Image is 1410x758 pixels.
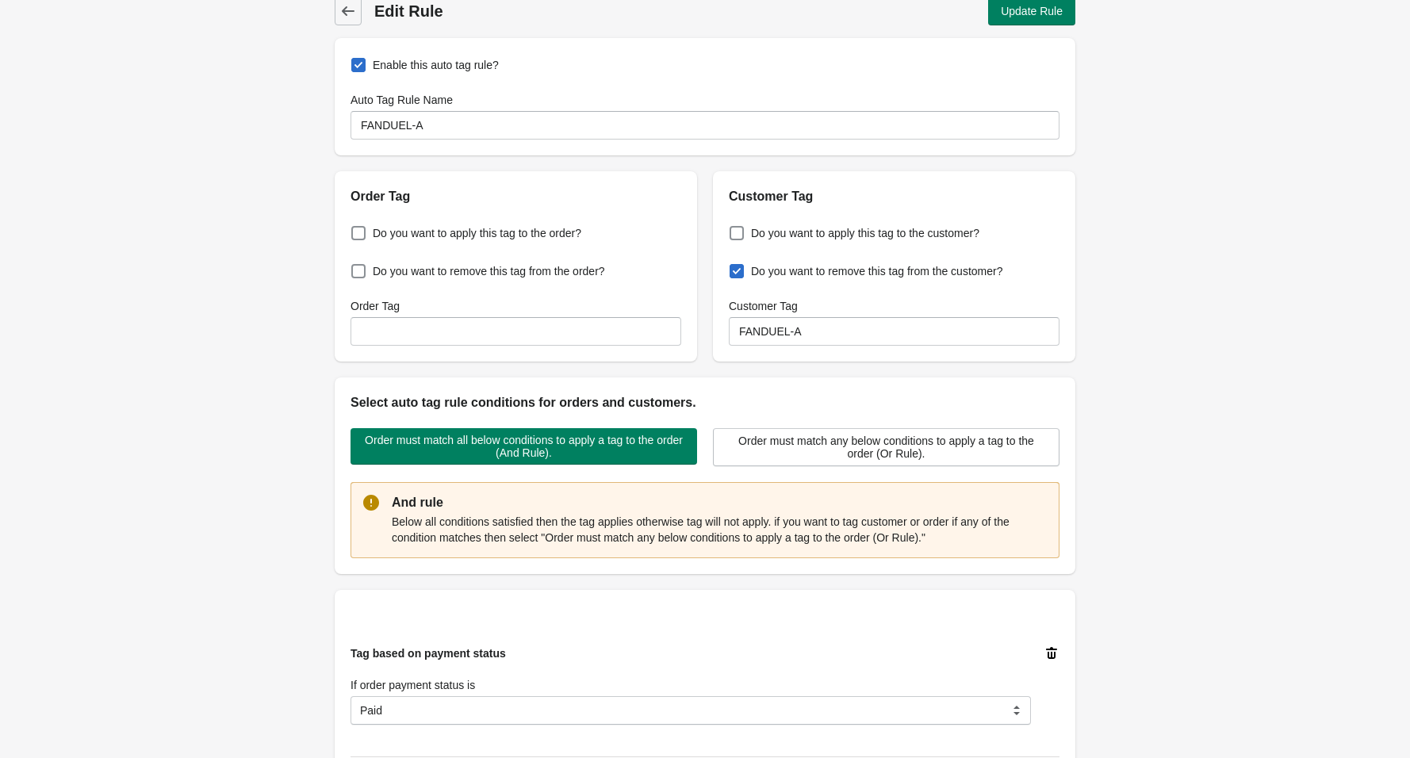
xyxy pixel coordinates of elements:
[373,263,605,279] span: Do you want to remove this tag from the order?
[351,428,697,465] button: Order must match all below conditions to apply a tag to the order (And Rule).
[392,493,1047,512] p: And rule
[363,434,684,459] span: Order must match all below conditions to apply a tag to the order (And Rule).
[713,428,1059,466] button: Order must match any below conditions to apply a tag to the order (Or Rule).
[351,647,506,660] span: Tag based on payment status
[1001,5,1063,17] span: Update Rule
[351,187,681,206] h2: Order Tag
[373,225,581,241] span: Do you want to apply this tag to the order?
[351,393,1059,412] h2: Select auto tag rule conditions for orders and customers.
[751,225,979,241] span: Do you want to apply this tag to the customer?
[351,92,453,108] label: Auto Tag Rule Name
[392,514,1047,546] p: Below all conditions satisfied then the tag applies otherwise tag will not apply. if you want to ...
[351,677,475,693] label: If order payment status is
[729,298,798,314] label: Customer Tag
[729,187,1059,206] h2: Customer Tag
[351,298,400,314] label: Order Tag
[373,57,499,73] span: Enable this auto tag rule?
[726,435,1046,460] span: Order must match any below conditions to apply a tag to the order (Or Rule).
[751,263,1002,279] span: Do you want to remove this tag from the customer?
